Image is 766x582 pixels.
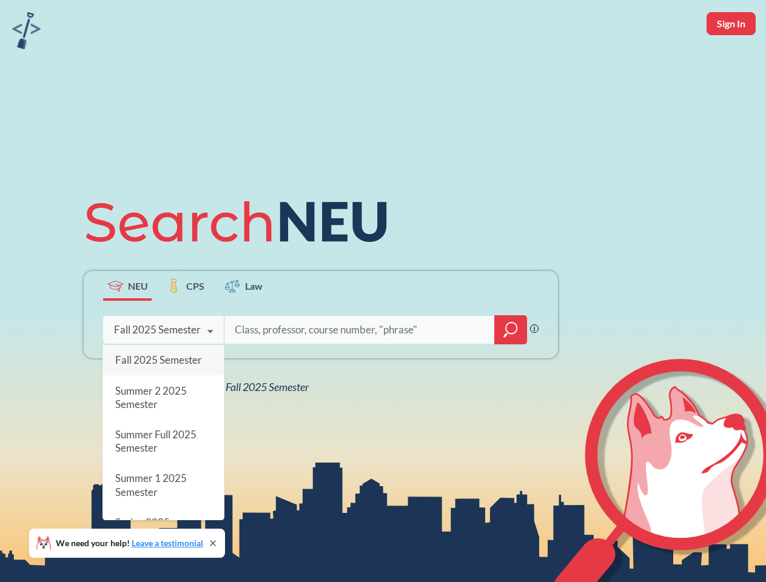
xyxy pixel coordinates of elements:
div: magnifying glass [494,315,527,344]
a: sandbox logo [12,12,41,53]
span: Fall 2025 Semester [115,353,202,366]
span: NEU Fall 2025 Semester [203,380,309,393]
span: Law [245,279,263,293]
span: CPS [186,279,204,293]
a: Leave a testimonial [132,538,203,548]
img: sandbox logo [12,12,41,49]
span: Summer Full 2025 Semester [115,428,197,454]
span: Summer 1 2025 Semester [115,472,187,498]
span: NEU [128,279,148,293]
span: Summer 2 2025 Semester [115,384,187,410]
span: Spring 2025 Semester [115,516,170,542]
svg: magnifying glass [503,321,518,338]
span: We need your help! [56,539,203,547]
div: Fall 2025 Semester [114,323,201,336]
button: Sign In [707,12,756,35]
input: Class, professor, course number, "phrase" [233,317,486,343]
